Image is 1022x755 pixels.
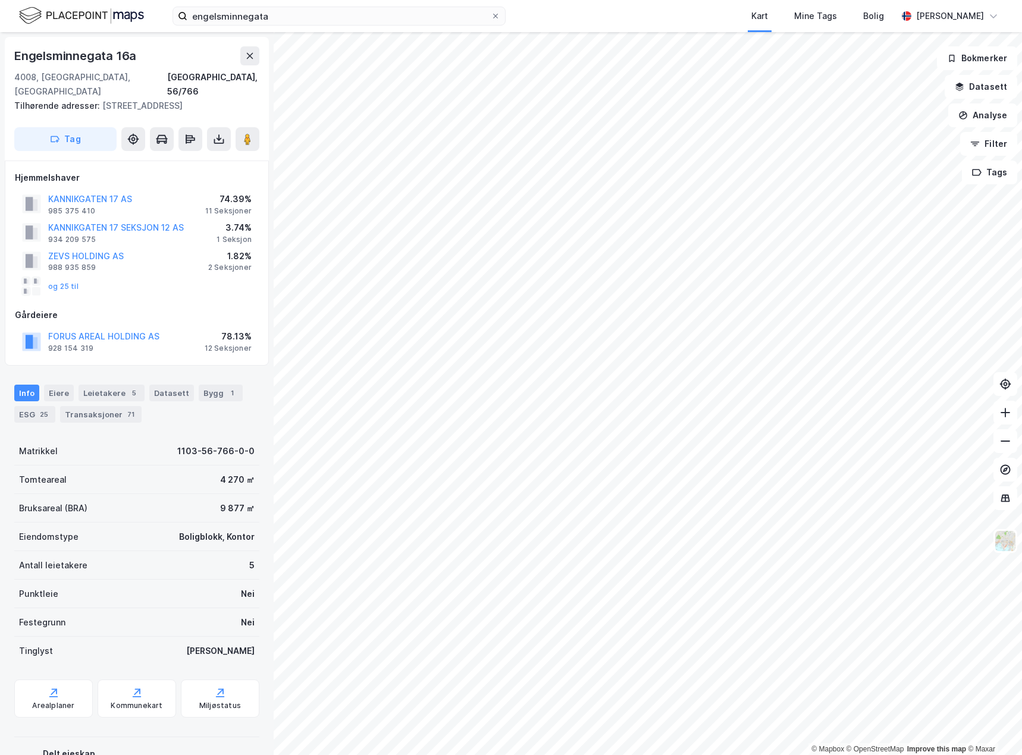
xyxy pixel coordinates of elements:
div: 1 [226,387,238,399]
div: 4008, [GEOGRAPHIC_DATA], [GEOGRAPHIC_DATA] [14,70,167,99]
div: Miljøstatus [199,701,241,710]
div: Bygg [199,385,243,401]
div: Matrikkel [19,444,58,458]
div: Kommunekart [111,701,162,710]
div: Arealplaner [32,701,74,710]
div: Kart [751,9,768,23]
div: 988 935 859 [48,263,96,272]
img: logo.f888ab2527a4732fd821a326f86c7f29.svg [19,5,144,26]
div: 2 Seksjoner [208,263,252,272]
div: Kontrollprogram for chat [963,698,1022,755]
div: [GEOGRAPHIC_DATA], 56/766 [167,70,259,99]
div: 934 209 575 [48,235,96,244]
div: 71 [125,408,137,420]
div: Mine Tags [794,9,837,23]
span: Tilhørende adresser: [14,100,102,111]
div: ESG [14,406,55,423]
div: Hjemmelshaver [15,171,259,185]
div: 985 375 410 [48,206,95,216]
div: 3.74% [217,221,252,235]
div: 5 [128,387,140,399]
div: Datasett [149,385,194,401]
div: 1103-56-766-0-0 [177,444,255,458]
div: Festegrunn [19,615,65,630]
button: Tag [14,127,117,151]
div: 4 270 ㎡ [220,473,255,487]
button: Bokmerker [937,46,1017,70]
div: Nei [241,587,255,601]
div: [STREET_ADDRESS] [14,99,250,113]
div: 78.13% [205,329,252,344]
img: Z [994,530,1017,552]
div: Eiendomstype [19,530,79,544]
button: Analyse [948,103,1017,127]
div: Tomteareal [19,473,67,487]
div: 1 Seksjon [217,235,252,244]
div: Tinglyst [19,644,53,658]
div: Eiere [44,385,74,401]
div: 11 Seksjoner [205,206,252,216]
div: Gårdeiere [15,308,259,322]
div: 25 [37,408,51,420]
input: Søk på adresse, matrikkel, gårdeiere, leietakere eller personer [187,7,491,25]
div: Punktleie [19,587,58,601]
div: Bruksareal (BRA) [19,501,87,515]
div: 1.82% [208,249,252,263]
div: Info [14,385,39,401]
div: 5 [249,558,255,572]
div: Transaksjoner [60,406,142,423]
div: Engelsminnegata 16a [14,46,139,65]
a: OpenStreetMap [847,745,904,753]
div: Bolig [863,9,884,23]
div: Leietakere [79,385,145,401]
div: Antall leietakere [19,558,87,572]
div: 928 154 319 [48,344,93,353]
a: Mapbox [811,745,844,753]
button: Datasett [945,75,1017,99]
div: [PERSON_NAME] [916,9,984,23]
div: Boligblokk, Kontor [179,530,255,544]
div: 12 Seksjoner [205,344,252,353]
div: Nei [241,615,255,630]
a: Improve this map [907,745,966,753]
iframe: Chat Widget [963,698,1022,755]
div: 9 877 ㎡ [220,501,255,515]
button: Tags [962,161,1017,184]
div: [PERSON_NAME] [186,644,255,658]
button: Filter [960,132,1017,156]
div: 74.39% [205,192,252,206]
